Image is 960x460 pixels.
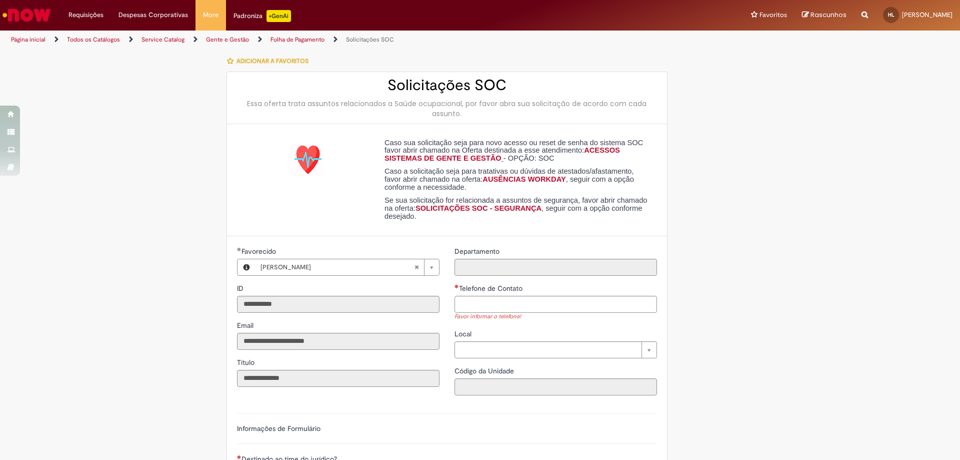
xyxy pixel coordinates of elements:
p: Caso a solicitação seja para tratativas ou dúvidas de atestados/afastamento, favor abrir chamado ... [384,168,649,191]
input: Departamento [454,259,657,276]
input: ID [237,296,439,313]
div: Padroniza [233,10,291,22]
span: Somente leitura - Email [237,321,255,330]
a: Folha de Pagamento [270,36,324,44]
span: Necessários [454,284,459,288]
a: SOLICITAÇÕES SOC - SEGURANÇA [415,204,541,212]
ul: Trilhas de página [7,31,632,49]
a: AUSÊNCIAS WORKDAY [482,175,565,183]
label: Informações de Formulário [237,424,320,433]
img: Solicitações SOC [291,144,323,176]
span: Obrigatório Preenchido [237,247,241,251]
a: Solicitações SOC [346,36,394,44]
label: Somente leitura - Email [237,320,255,330]
h2: Solicitações SOC [237,77,657,94]
p: +GenAi [266,10,291,22]
abbr: Limpar campo Favorecido [409,259,424,275]
p: Caso sua solicitação seja para novo acesso ou reset de senha do sistema SOC favor abrir chamado n... [384,139,649,163]
span: HL [888,12,894,18]
a: Todos os Catálogos [67,36,120,44]
button: Favorecido, Visualizar este registro Haislon De Lima [237,259,255,275]
span: Necessários - Favorecido [241,247,278,256]
div: Favor informar o telefone! [454,313,657,321]
a: Gente e Gestão [206,36,249,44]
input: Título [237,370,439,387]
div: Essa oferta trata assuntos relacionados a Saúde ocupacional, por favor abra sua solicitação de ac... [237,99,657,119]
span: [PERSON_NAME] [902,11,952,19]
span: Favoritos [759,10,787,20]
span: Local [454,329,473,338]
span: Rascunhos [810,10,846,20]
img: ServiceNow [1,5,52,25]
a: Página inicial [11,36,45,44]
a: ACESSOS SISTEMAS DE GENTE E GESTÃO [384,146,620,162]
span: More [203,10,218,20]
input: Email [237,333,439,350]
label: Somente leitura - Departamento [454,246,501,256]
a: Limpar campo Local [454,341,657,358]
span: Somente leitura - Código da Unidade [454,366,516,375]
span: Telefone de Contato [459,284,524,293]
p: Se sua solicitação for relacionada a assuntos de segurança, favor abrir chamado na oferta: , segu... [384,197,649,220]
a: [PERSON_NAME]Limpar campo Favorecido [255,259,439,275]
span: [PERSON_NAME] [260,259,414,275]
span: Despesas Corporativas [118,10,188,20]
a: Rascunhos [802,11,846,20]
button: Adicionar a Favoritos [226,51,314,72]
a: Service Catalog [141,36,184,44]
span: Adicionar a Favoritos [236,57,308,65]
input: Telefone de Contato [454,296,657,313]
label: Somente leitura - Código da Unidade [454,366,516,376]
span: Somente leitura - Título [237,358,256,367]
label: Somente leitura - ID [237,283,245,293]
label: Somente leitura - Título [237,357,256,367]
span: Requisições [68,10,103,20]
span: Somente leitura - ID [237,284,245,293]
span: Somente leitura - Departamento [454,247,501,256]
input: Código da Unidade [454,378,657,395]
span: Necessários [237,455,241,459]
